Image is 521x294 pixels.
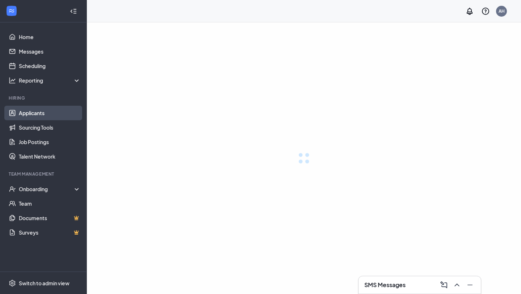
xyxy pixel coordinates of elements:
[19,185,81,193] div: Onboarding
[481,7,490,16] svg: QuestionInfo
[19,77,81,84] div: Reporting
[9,95,79,101] div: Hiring
[450,279,462,291] button: ChevronUp
[19,149,81,164] a: Talent Network
[19,211,81,225] a: DocumentsCrown
[453,281,461,289] svg: ChevronUp
[437,279,449,291] button: ComposeMessage
[19,30,81,44] a: Home
[19,196,81,211] a: Team
[19,59,81,73] a: Scheduling
[9,185,16,193] svg: UserCheck
[19,120,81,135] a: Sourcing Tools
[19,135,81,149] a: Job Postings
[465,7,474,16] svg: Notifications
[9,77,16,84] svg: Analysis
[8,7,15,14] svg: WorkstreamLogo
[499,8,505,14] div: AH
[463,279,475,291] button: Minimize
[19,225,81,240] a: SurveysCrown
[466,281,474,289] svg: Minimize
[9,280,16,287] svg: Settings
[19,106,81,120] a: Applicants
[364,281,406,289] h3: SMS Messages
[70,8,77,15] svg: Collapse
[19,280,69,287] div: Switch to admin view
[440,281,448,289] svg: ComposeMessage
[19,44,81,59] a: Messages
[9,171,79,177] div: Team Management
